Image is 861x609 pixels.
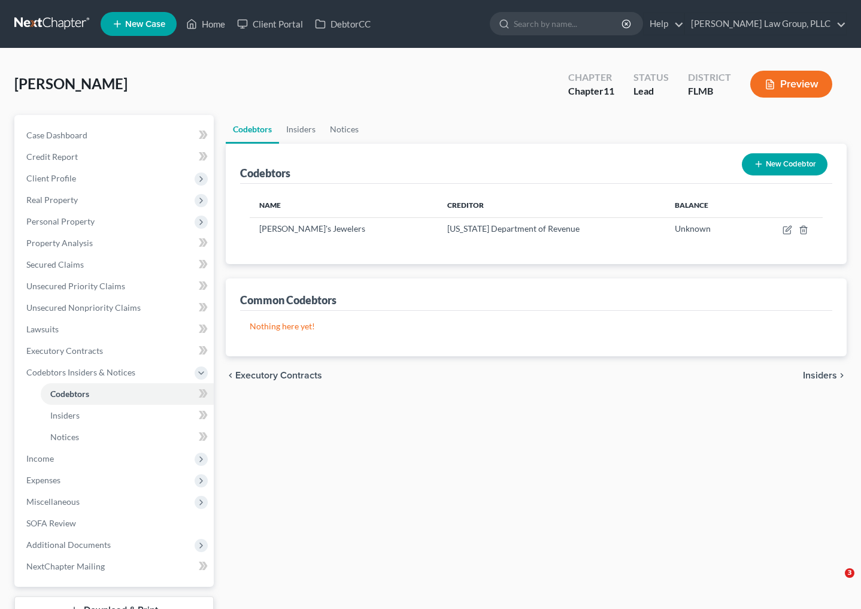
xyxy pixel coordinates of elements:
i: chevron_right [837,371,847,380]
div: Codebtors [240,166,290,180]
a: [PERSON_NAME] Law Group, PLLC [685,13,846,35]
span: Client Profile [26,173,76,183]
span: NextChapter Mailing [26,561,105,571]
span: Insiders [803,371,837,380]
span: Insiders [50,410,80,420]
a: Insiders [279,115,323,144]
a: Unsecured Nonpriority Claims [17,297,214,319]
a: SOFA Review [17,513,214,534]
span: Unsecured Priority Claims [26,281,125,291]
a: Unsecured Priority Claims [17,275,214,297]
a: Executory Contracts [17,340,214,362]
a: Codebtors [41,383,214,405]
i: chevron_left [226,371,235,380]
span: Codebtors [50,389,89,399]
div: Common Codebtors [240,293,336,307]
a: NextChapter Mailing [17,556,214,577]
a: Credit Report [17,146,214,168]
span: Additional Documents [26,540,111,550]
span: Codebtors Insiders & Notices [26,367,135,377]
span: [PERSON_NAME]'s Jewelers [259,223,365,234]
span: Secured Claims [26,259,84,269]
a: Notices [41,426,214,448]
div: District [688,71,731,84]
span: Creditor [447,201,484,210]
a: Home [180,13,231,35]
div: Chapter [568,84,614,98]
a: Client Portal [231,13,309,35]
span: Name [259,201,281,210]
span: Balance [675,201,708,210]
a: Property Analysis [17,232,214,254]
span: New Case [125,20,165,29]
span: Lawsuits [26,324,59,334]
span: SOFA Review [26,518,76,528]
span: Unsecured Nonpriority Claims [26,302,141,313]
div: Lead [633,84,669,98]
iframe: Intercom live chat [820,568,849,597]
button: New Codebtor [742,153,827,175]
span: Income [26,453,54,463]
span: Unknown [675,223,711,234]
button: Preview [750,71,832,98]
span: Executory Contracts [26,346,103,356]
span: Notices [50,432,79,442]
span: Credit Report [26,152,78,162]
a: Codebtors [226,115,279,144]
input: Search by name... [514,13,623,35]
a: Lawsuits [17,319,214,340]
span: Property Analysis [26,238,93,248]
a: Case Dashboard [17,125,214,146]
span: 11 [604,85,614,96]
span: Executory Contracts [235,371,322,380]
div: Status [633,71,669,84]
span: [PERSON_NAME] [14,75,128,92]
button: Insiders chevron_right [803,371,847,380]
div: Chapter [568,71,614,84]
span: Expenses [26,475,60,485]
span: [US_STATE] Department of Revenue [447,223,580,234]
span: Real Property [26,195,78,205]
button: chevron_left Executory Contracts [226,371,322,380]
a: DebtorCC [309,13,377,35]
span: Case Dashboard [26,130,87,140]
a: Notices [323,115,366,144]
span: 3 [845,568,854,578]
p: Nothing here yet! [250,320,823,332]
a: Secured Claims [17,254,214,275]
a: Help [644,13,684,35]
span: Miscellaneous [26,496,80,507]
span: Personal Property [26,216,95,226]
a: Insiders [41,405,214,426]
div: FLMB [688,84,731,98]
